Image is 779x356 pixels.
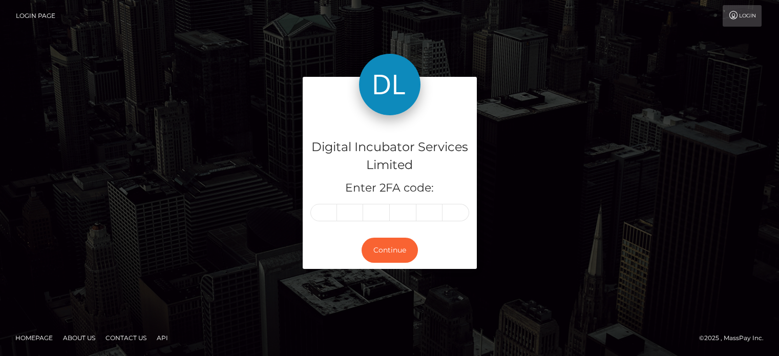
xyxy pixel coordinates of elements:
button: Continue [362,238,418,263]
div: © 2025 , MassPay Inc. [699,332,771,344]
a: Login [723,5,762,27]
img: Digital Incubator Services Limited [359,54,420,115]
a: Homepage [11,330,57,346]
a: About Us [59,330,99,346]
h4: Digital Incubator Services Limited [310,138,469,174]
a: Login Page [16,5,55,27]
h5: Enter 2FA code: [310,180,469,196]
a: API [153,330,172,346]
a: Contact Us [101,330,151,346]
